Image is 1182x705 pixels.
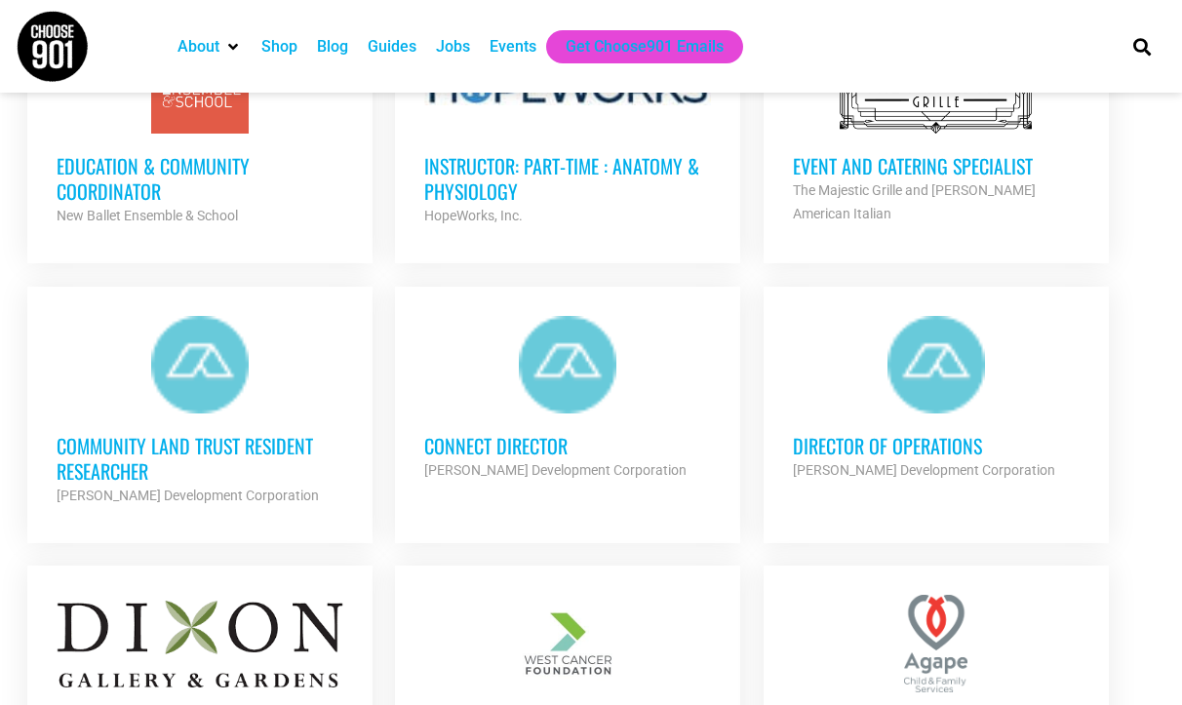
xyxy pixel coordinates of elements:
a: About [177,35,219,59]
a: Guides [368,35,416,59]
strong: The Majestic Grille and [PERSON_NAME] American Italian [793,182,1036,221]
strong: HopeWorks, Inc. [424,208,523,223]
h3: Instructor: Part-Time : Anatomy & Physiology [424,153,711,204]
strong: New Ballet Ensemble & School [57,208,238,223]
a: Blog [317,35,348,59]
h3: Connect Director [424,433,711,458]
h3: Event and Catering Specialist [793,153,1080,178]
a: Community Land Trust Resident Researcher [PERSON_NAME] Development Corporation [27,287,373,536]
h3: Community Land Trust Resident Researcher [57,433,343,484]
nav: Main nav [168,30,1100,63]
a: Director of Operations [PERSON_NAME] Development Corporation [764,287,1109,511]
div: Search [1126,30,1159,62]
h3: Director of Operations [793,433,1080,458]
a: Jobs [436,35,470,59]
a: Shop [261,35,297,59]
a: Event and Catering Specialist The Majestic Grille and [PERSON_NAME] American Italian [764,7,1109,255]
a: Education & Community Coordinator New Ballet Ensemble & School [27,7,373,256]
strong: [PERSON_NAME] Development Corporation [57,488,319,503]
h3: Education & Community Coordinator [57,153,343,204]
a: Connect Director [PERSON_NAME] Development Corporation [395,287,740,511]
a: Events [490,35,536,59]
strong: [PERSON_NAME] Development Corporation [793,462,1055,478]
a: Instructor: Part-Time : Anatomy & Physiology HopeWorks, Inc. [395,7,740,256]
div: About [168,30,252,63]
a: Get Choose901 Emails [566,35,724,59]
strong: [PERSON_NAME] Development Corporation [424,462,687,478]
